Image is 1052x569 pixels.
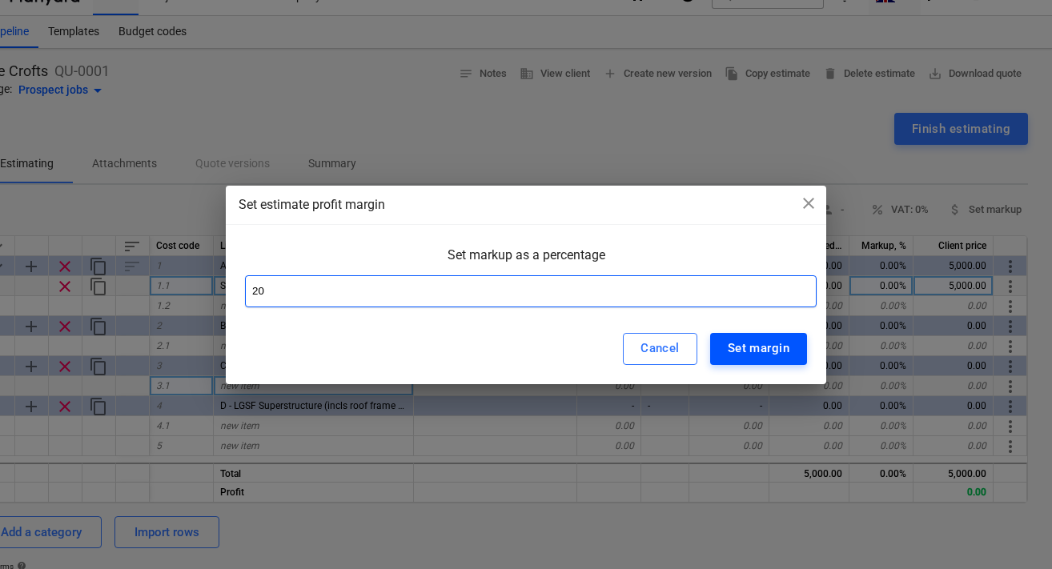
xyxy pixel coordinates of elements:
[640,338,680,359] div: Cancel
[728,338,789,359] div: Set margin
[623,333,697,365] button: Cancel
[972,492,1052,569] iframe: Chat Widget
[710,333,807,365] button: Set margin
[799,194,818,213] span: close
[799,194,818,218] div: close
[239,195,813,214] div: Set estimate profit margin
[245,247,807,275] div: Set markup as a percentage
